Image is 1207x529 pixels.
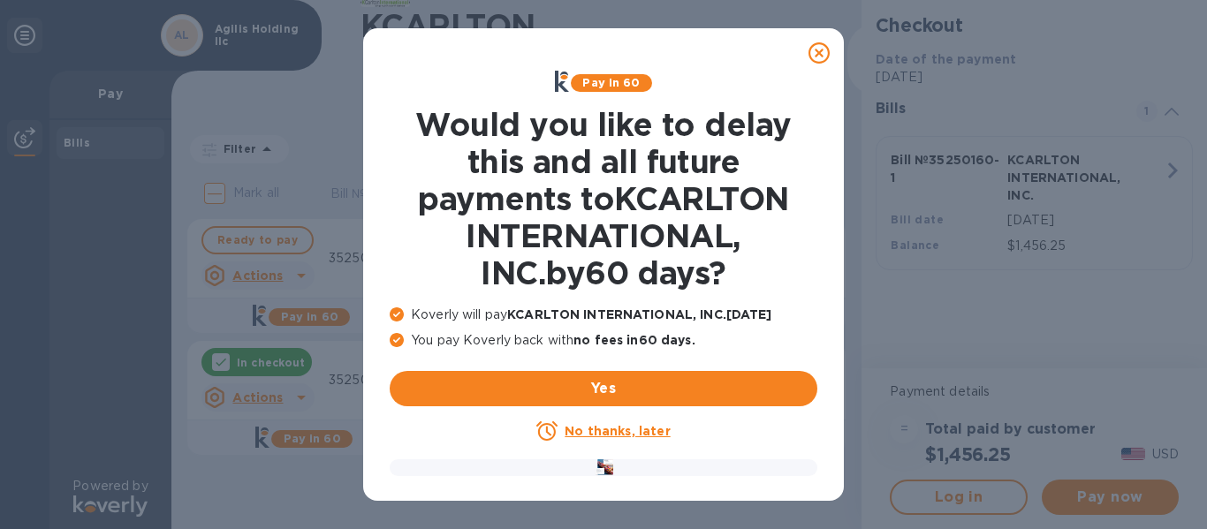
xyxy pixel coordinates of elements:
[404,378,803,399] span: Yes
[507,307,771,321] b: KCARLTON INTERNATIONAL, INC. [DATE]
[390,331,817,350] p: You pay Koverly back with
[390,371,817,406] button: Yes
[565,424,670,438] u: No thanks, later
[390,306,817,324] p: Koverly will pay
[582,76,640,89] b: Pay in 60
[390,106,817,291] h1: Would you like to delay this and all future payments to KCARLTON INTERNATIONAL, INC. by 60 days ?
[573,333,695,347] b: no fees in 60 days .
